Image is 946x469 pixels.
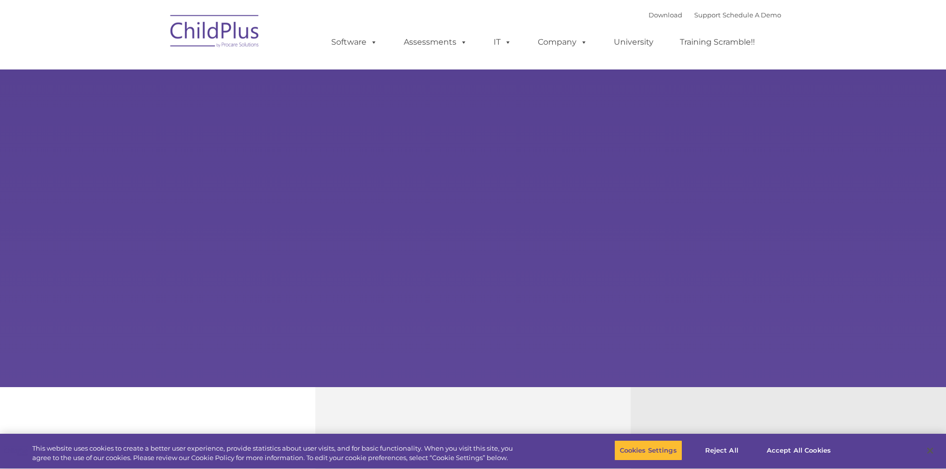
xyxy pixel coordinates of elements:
button: Cookies Settings [614,440,682,461]
button: Reject All [691,440,753,461]
a: IT [484,32,521,52]
img: ChildPlus by Procare Solutions [165,8,265,58]
button: Accept All Cookies [761,440,836,461]
a: Assessments [394,32,477,52]
a: Software [321,32,387,52]
div: This website uses cookies to create a better user experience, provide statistics about user visit... [32,444,520,463]
a: Training Scramble!! [670,32,765,52]
a: University [604,32,663,52]
button: Close [919,440,941,462]
font: | [649,11,781,19]
a: Schedule A Demo [723,11,781,19]
a: Download [649,11,682,19]
a: Support [694,11,721,19]
a: Company [528,32,597,52]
